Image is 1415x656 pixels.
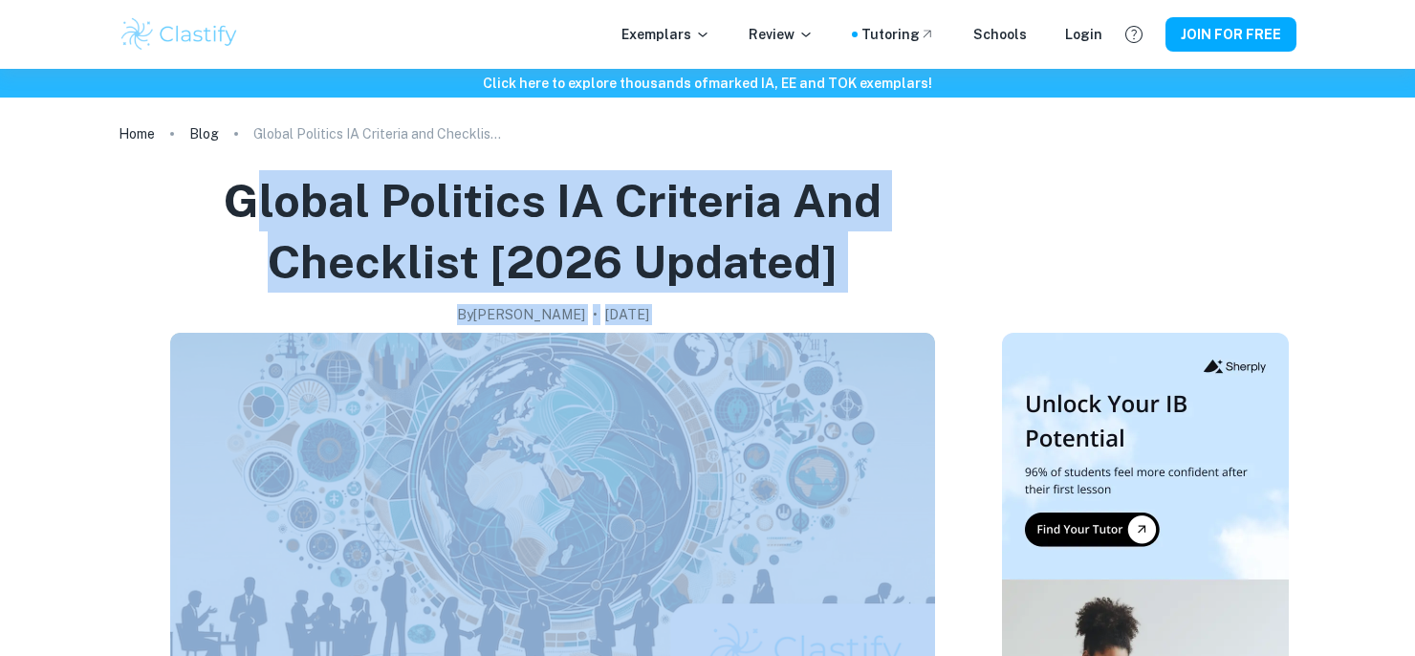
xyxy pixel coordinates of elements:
p: Exemplars [621,24,710,45]
button: Help and Feedback [1118,18,1150,51]
p: Global Politics IA Criteria and Checklist [2026 updated] [253,123,502,144]
h2: [DATE] [605,304,649,325]
p: Review [749,24,814,45]
p: • [593,304,598,325]
a: Schools [973,24,1027,45]
a: Home [119,120,155,147]
a: Blog [189,120,219,147]
h6: Click here to explore thousands of marked IA, EE and TOK exemplars ! [4,73,1411,94]
h1: Global Politics IA Criteria and Checklist [2026 updated] [126,170,979,293]
button: JOIN FOR FREE [1165,17,1296,52]
h2: By [PERSON_NAME] [457,304,585,325]
img: Clastify logo [119,15,240,54]
a: Tutoring [861,24,935,45]
a: Login [1065,24,1102,45]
